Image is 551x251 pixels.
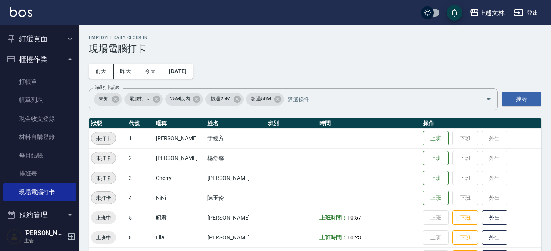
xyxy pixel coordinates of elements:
a: 排班表 [3,164,76,183]
a: 現金收支登錄 [3,110,76,128]
div: 上越文林 [479,8,505,18]
th: 操作 [421,118,541,129]
div: 未知 [94,93,122,106]
th: 姓名 [205,118,266,129]
div: 超過50M [246,93,284,106]
td: Ella [154,228,205,247]
th: 暱稱 [154,118,205,129]
span: 未知 [94,95,114,103]
button: 昨天 [114,64,138,79]
a: 每日結帳 [3,146,76,164]
button: Open [482,93,495,106]
th: 代號 [127,118,154,129]
span: 超過50M [246,95,276,103]
button: 下班 [452,210,478,225]
span: 未打卡 [91,194,116,202]
td: 1 [127,128,154,148]
span: 10:57 [347,214,361,221]
button: 搜尋 [502,92,541,106]
div: 電腦打卡 [124,93,163,106]
button: save [447,5,462,21]
td: 3 [127,168,154,188]
button: 上班 [423,191,449,205]
td: [PERSON_NAME] [154,128,205,148]
td: NiNi [154,188,205,208]
button: 前天 [89,64,114,79]
img: Person [6,229,22,245]
span: 10:23 [347,234,361,241]
b: 上班時間： [319,214,347,221]
td: 5 [127,208,154,228]
button: [DATE] [162,64,193,79]
td: [PERSON_NAME] [205,208,266,228]
td: [PERSON_NAME] [154,148,205,168]
a: 帳單列表 [3,91,76,109]
img: Logo [10,7,32,17]
button: 外出 [482,230,507,245]
td: [PERSON_NAME] [205,228,266,247]
h3: 現場電腦打卡 [89,43,541,54]
h2: Employee Daily Clock In [89,35,541,40]
button: 上班 [423,131,449,146]
th: 班別 [266,118,317,129]
th: 時間 [317,118,421,129]
td: 陳玉伶 [205,188,266,208]
span: 電腦打卡 [124,95,155,103]
h5: [PERSON_NAME] [24,229,65,237]
button: 下班 [452,230,478,245]
a: 現場電腦打卡 [3,183,76,201]
td: [PERSON_NAME] [205,168,266,188]
button: 預約管理 [3,205,76,225]
label: 篩選打卡記錄 [95,85,120,91]
th: 狀態 [89,118,127,129]
button: 登出 [511,6,541,20]
span: 25M以內 [165,95,195,103]
span: 未打卡 [91,174,116,182]
button: 上越文林 [466,5,508,21]
a: 材料自購登錄 [3,128,76,146]
td: 于綾方 [205,128,266,148]
button: 釘選頁面 [3,29,76,49]
div: 超過25M [205,93,244,106]
a: 打帳單 [3,73,76,91]
div: 25M以內 [165,93,203,106]
button: 今天 [138,64,163,79]
button: 上班 [423,151,449,166]
td: 8 [127,228,154,247]
span: 上班中 [91,234,116,242]
td: 楊舒馨 [205,148,266,168]
button: 上班 [423,171,449,185]
button: 外出 [482,210,507,225]
span: 未打卡 [91,134,116,143]
span: 超過25M [205,95,235,103]
button: 櫃檯作業 [3,49,76,70]
b: 上班時間： [319,234,347,241]
td: 昭君 [154,208,205,228]
td: 4 [127,188,154,208]
p: 主管 [24,237,65,244]
span: 上班中 [91,214,116,222]
input: 篩選條件 [285,92,472,106]
span: 未打卡 [91,154,116,162]
td: 2 [127,148,154,168]
td: Cherry [154,168,205,188]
